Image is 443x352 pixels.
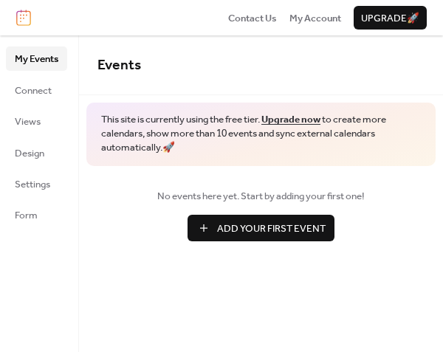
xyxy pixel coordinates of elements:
[289,10,341,25] a: My Account
[97,189,425,204] span: No events here yet. Start by adding your first one!
[6,78,67,102] a: Connect
[361,11,419,26] span: Upgrade 🚀
[6,141,67,165] a: Design
[15,52,58,66] span: My Events
[16,10,31,26] img: logo
[97,215,425,241] a: Add Your First Event
[228,11,277,26] span: Contact Us
[6,46,67,70] a: My Events
[97,52,141,79] span: Events
[6,203,67,227] a: Form
[15,146,44,161] span: Design
[289,11,341,26] span: My Account
[101,113,421,155] span: This site is currently using the free tier. to create more calendars, show more than 10 events an...
[15,114,41,129] span: Views
[188,215,334,241] button: Add Your First Event
[15,208,38,223] span: Form
[15,177,50,192] span: Settings
[6,172,67,196] a: Settings
[261,110,320,129] a: Upgrade now
[228,10,277,25] a: Contact Us
[354,6,427,30] button: Upgrade🚀
[15,83,52,98] span: Connect
[6,109,67,133] a: Views
[217,221,326,236] span: Add Your First Event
